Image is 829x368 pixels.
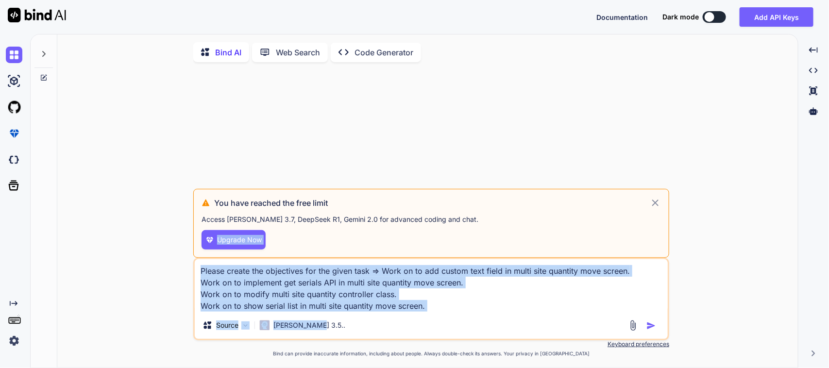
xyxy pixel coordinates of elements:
p: [PERSON_NAME] 3.5.. [273,320,345,330]
img: Claude 3.5 Haiku [260,320,270,330]
p: Code Generator [355,47,413,58]
img: darkCloudIdeIcon [6,151,22,168]
p: Bind AI [215,47,241,58]
span: Dark mode [662,12,699,22]
img: chat [6,47,22,63]
img: ai-studio [6,73,22,89]
textarea: Please create the objectives for the given task => Work on to add custom text field in multi site... [195,259,668,312]
p: Access [PERSON_NAME] 3.7, DeepSeek R1, Gemini 2.0 for advanced coding and chat . [202,215,661,224]
button: Documentation [596,12,648,22]
img: attachment [627,320,639,331]
button: Add API Keys [740,7,813,27]
h3: You have reached the free limit [214,197,650,209]
img: Bind AI [8,8,66,22]
p: Source [216,320,238,330]
p: Bind can provide inaccurate information, including about people. Always double-check its answers.... [193,350,669,357]
span: Documentation [596,13,648,21]
img: Pick Models [241,321,250,330]
img: icon [646,321,656,331]
img: settings [6,333,22,349]
img: premium [6,125,22,142]
button: Upgrade Now [202,230,266,250]
img: githubLight [6,99,22,116]
p: Web Search [276,47,320,58]
span: Upgrade Now [217,235,262,245]
p: Keyboard preferences [193,340,669,348]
